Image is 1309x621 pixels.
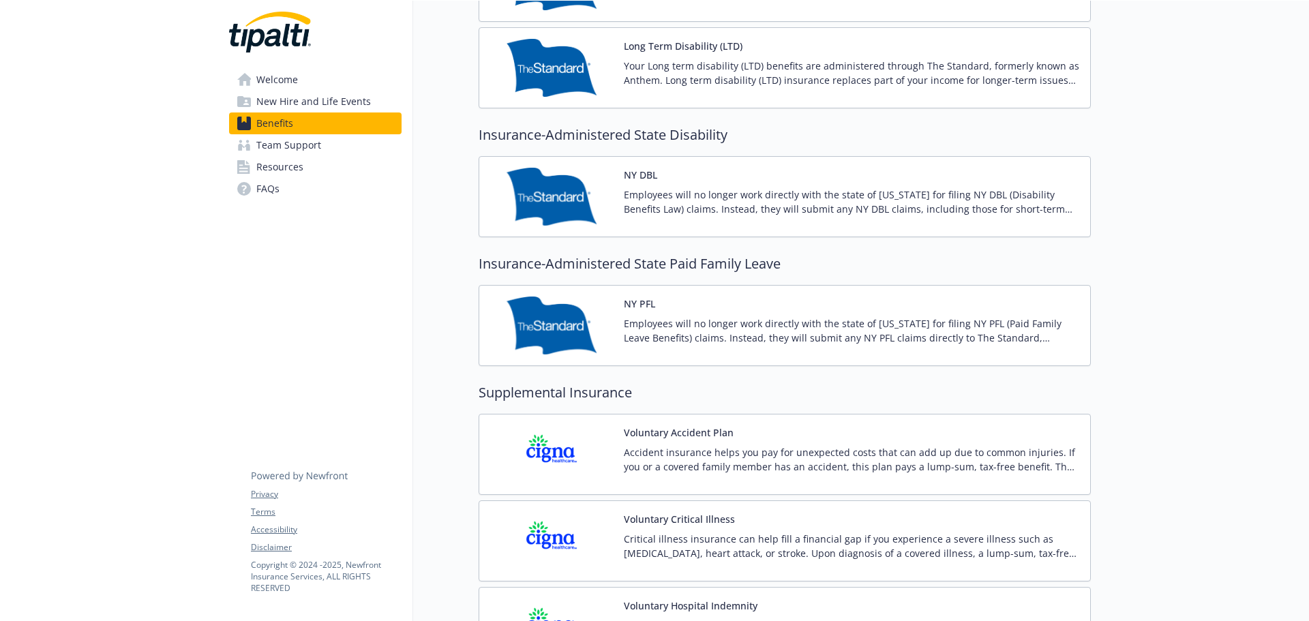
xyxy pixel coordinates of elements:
[624,512,735,526] button: Voluntary Critical Illness
[490,512,613,570] img: CIGNA carrier logo
[251,559,401,594] p: Copyright © 2024 - 2025 , Newfront Insurance Services, ALL RIGHTS RESERVED
[624,532,1079,560] p: Critical illness insurance can help fill a financial gap if you experience a severe illness such ...
[479,254,1091,274] h2: Insurance-Administered State Paid Family Leave
[229,156,402,178] a: Resources
[479,125,1091,145] h2: Insurance-Administered State Disability
[624,425,734,440] button: Voluntary Accident Plan
[251,488,401,500] a: Privacy
[624,168,657,182] button: NY DBL
[251,506,401,518] a: Terms
[251,541,401,554] a: Disclaimer
[624,599,757,613] button: Voluntary Hospital Indemnity
[490,168,613,226] img: Standard Insurance Company carrier logo
[624,39,742,53] button: Long Term Disability (LTD)
[624,59,1079,87] p: Your Long term disability (LTD) benefits are administered through The Standard, formerly known as...
[256,69,298,91] span: Welcome
[229,91,402,112] a: New Hire and Life Events
[256,91,371,112] span: New Hire and Life Events
[229,178,402,200] a: FAQs
[229,134,402,156] a: Team Support
[229,69,402,91] a: Welcome
[624,445,1079,474] p: Accident insurance helps you pay for unexpected costs that can add up due to common injuries. If ...
[490,425,613,483] img: CIGNA carrier logo
[479,382,1091,403] h2: Supplemental Insurance
[490,39,613,97] img: Standard Insurance Company carrier logo
[624,316,1079,345] p: Employees will no longer work directly with the state of [US_STATE] for filing NY PFL (Paid Famil...
[256,134,321,156] span: Team Support
[256,178,280,200] span: FAQs
[251,524,401,536] a: Accessibility
[490,297,613,354] img: Standard Insurance Company carrier logo
[256,156,303,178] span: Resources
[229,112,402,134] a: Benefits
[624,297,655,311] button: NY PFL
[256,112,293,134] span: Benefits
[624,187,1079,216] p: Employees will no longer work directly with the state of [US_STATE] for filing NY DBL (Disability...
